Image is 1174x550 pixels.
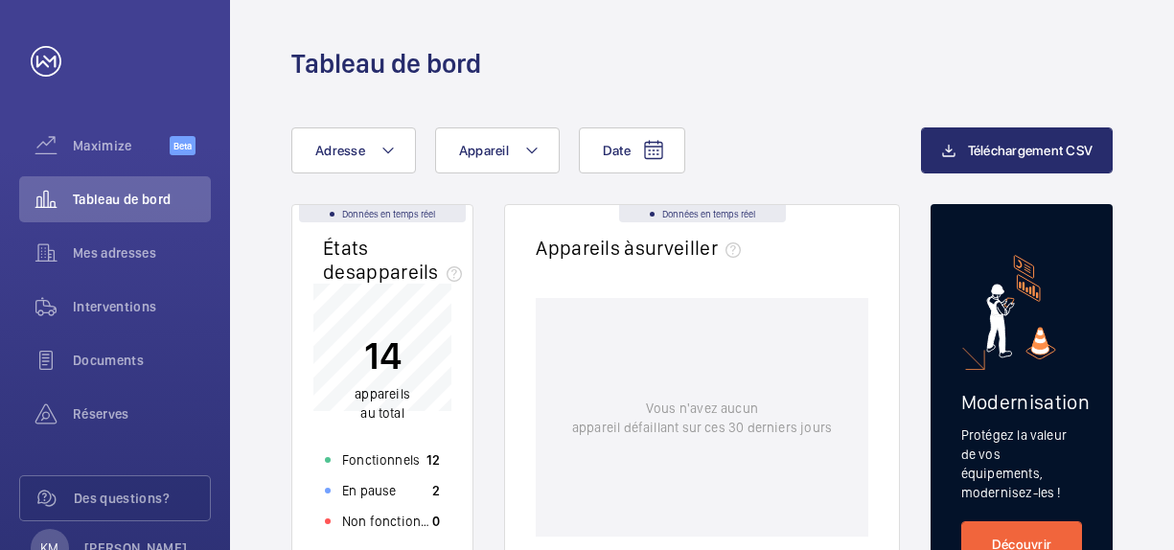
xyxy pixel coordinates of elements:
div: Données en temps réel [299,205,466,222]
span: Mes adresses [73,243,211,263]
span: Adresse [315,143,365,158]
span: Appareil [459,143,509,158]
span: Réserves [73,404,211,424]
span: Maximize [73,136,170,155]
button: Appareil [435,127,560,173]
p: 12 [426,450,441,470]
h2: Appareils à [536,236,748,260]
button: Adresse [291,127,416,173]
h1: Tableau de bord [291,46,481,81]
h2: Modernisation [961,390,1082,414]
h2: États des [323,236,470,284]
p: Fonctionnels [342,450,420,470]
p: 0 [432,512,440,531]
span: surveiller [635,236,748,260]
button: Téléchargement CSV [921,127,1114,173]
span: Documents [73,351,211,370]
button: Date [579,127,685,173]
p: Vous n'avez aucun appareil défaillant sur ces 30 derniers jours [572,399,832,437]
span: Téléchargement CSV [968,143,1093,158]
p: Protégez la valeur de vos équipements, modernisez-les ! [961,425,1082,502]
span: Tableau de bord [73,190,211,209]
p: 2 [432,481,440,500]
p: En pause [342,481,396,500]
div: Données en temps réel [619,205,786,222]
span: Date [603,143,631,158]
span: appareils [355,386,410,401]
p: 14 [355,332,410,379]
span: appareils [356,260,470,284]
span: Interventions [73,297,211,316]
p: au total [355,384,410,423]
span: Des questions? [74,489,210,508]
img: marketing-card.svg [986,255,1056,359]
p: Non fonctionnels [342,512,432,531]
span: Beta [170,136,196,155]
